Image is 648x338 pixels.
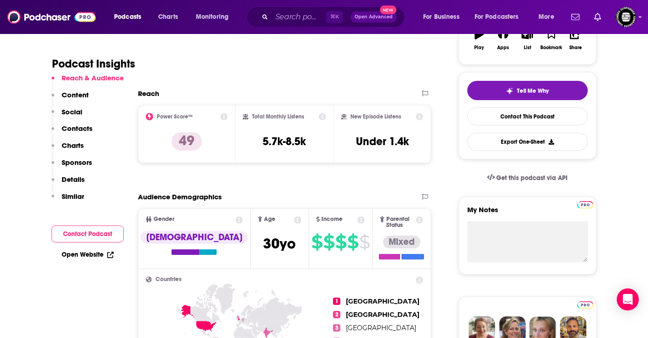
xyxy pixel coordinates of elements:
[52,225,124,242] button: Contact Podcast
[321,216,343,222] span: Income
[591,9,605,25] a: Show notifications dropdown
[333,298,340,305] span: 1
[255,6,413,28] div: Search podcasts, credits, & more...
[359,235,370,249] span: $
[52,90,89,107] button: Content
[524,45,531,51] div: List
[52,141,84,158] button: Charts
[417,10,471,24] button: open menu
[196,11,229,23] span: Monitoring
[333,311,340,318] span: 2
[577,200,593,208] a: Pro website
[346,310,419,319] span: [GEOGRAPHIC_DATA]
[7,8,96,26] img: Podchaser - Follow, Share and Rate Podcasts
[62,124,92,133] p: Contacts
[52,57,135,71] h1: Podcast Insights
[62,158,92,167] p: Sponsors
[263,135,306,148] h3: 5.7k-8.5k
[467,205,588,221] label: My Notes
[52,175,85,192] button: Details
[491,23,515,56] button: Apps
[617,288,639,310] div: Open Intercom Messenger
[563,23,587,56] button: Share
[346,297,419,305] span: [GEOGRAPHIC_DATA]
[497,45,509,51] div: Apps
[152,10,184,24] a: Charts
[62,107,82,116] p: Social
[62,90,89,99] p: Content
[172,132,202,151] p: 49
[52,124,92,141] button: Contacts
[155,276,182,282] span: Countries
[62,175,85,184] p: Details
[496,174,568,182] span: Get this podcast via API
[62,251,114,259] a: Open Website
[577,300,593,309] a: Pro website
[568,9,583,25] a: Show notifications dropdown
[52,192,84,209] button: Similar
[539,23,563,56] button: Bookmark
[350,113,401,120] h2: New Episode Listens
[383,236,420,248] div: Mixed
[52,158,92,175] button: Sponsors
[350,11,397,23] button: Open AdvancedNew
[252,113,304,120] h2: Total Monthly Listens
[515,23,539,56] button: List
[114,11,141,23] span: Podcasts
[616,7,636,27] button: Show profile menu
[347,235,358,249] span: $
[138,89,159,98] h2: Reach
[540,45,562,51] div: Bookmark
[467,133,588,151] button: Export One-Sheet
[467,107,588,125] a: Contact This Podcast
[467,23,491,56] button: Play
[141,231,248,244] div: [DEMOGRAPHIC_DATA]
[154,216,174,222] span: Gender
[333,324,340,332] span: 3
[335,235,346,249] span: $
[423,11,459,23] span: For Business
[108,10,153,24] button: open menu
[616,7,636,27] span: Logged in as KarinaSabol
[62,192,84,201] p: Similar
[532,10,566,24] button: open menu
[577,201,593,208] img: Podchaser Pro
[475,11,519,23] span: For Podcasters
[326,11,343,23] span: ⌘ K
[355,15,393,19] span: Open Advanced
[577,301,593,309] img: Podchaser Pro
[539,11,554,23] span: More
[616,7,636,27] img: User Profile
[474,45,484,51] div: Play
[469,10,532,24] button: open menu
[138,192,222,201] h2: Audience Demographics
[52,107,82,124] button: Social
[263,235,296,253] span: 30 yo
[480,167,575,189] a: Get this podcast via API
[517,87,549,95] span: Tell Me Why
[62,141,84,150] p: Charts
[380,6,396,14] span: New
[346,324,416,332] span: [GEOGRAPHIC_DATA]
[311,235,322,249] span: $
[467,81,588,100] button: tell me why sparkleTell Me Why
[272,10,326,24] input: Search podcasts, credits, & more...
[323,235,334,249] span: $
[386,216,414,228] span: Parental Status
[189,10,241,24] button: open menu
[356,135,409,148] h3: Under 1.4k
[52,73,124,90] button: Reach & Audience
[506,87,513,95] img: tell me why sparkle
[158,11,178,23] span: Charts
[569,45,582,51] div: Share
[264,216,275,222] span: Age
[157,113,193,120] h2: Power Score™
[62,73,124,82] p: Reach & Audience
